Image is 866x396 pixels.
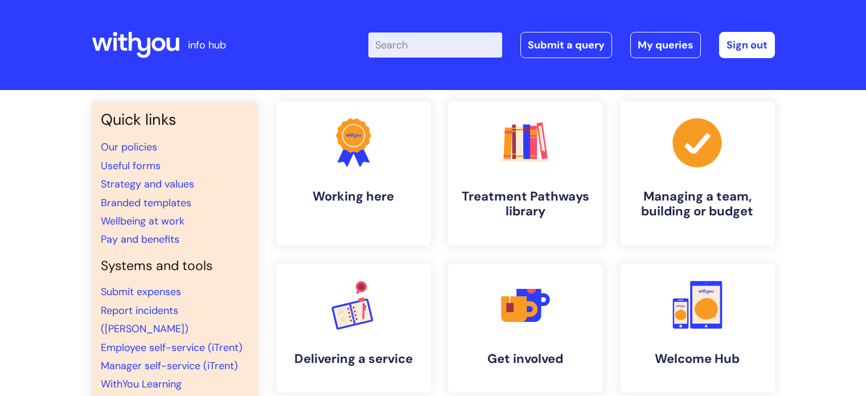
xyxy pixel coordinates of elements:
a: Wellbeing at work [101,214,184,228]
a: Employee self-service (iTrent) [101,341,243,354]
a: Our policies [101,140,157,154]
h4: Working here [285,189,422,204]
a: Get involved [448,264,603,393]
h4: Systems and tools [101,258,249,274]
h4: Treatment Pathways library [457,189,594,219]
a: Sign out [719,32,775,58]
h4: Get involved [457,352,594,366]
h4: Welcome Hub [629,352,766,366]
a: My queries [630,32,701,58]
a: Working here [276,101,431,246]
a: Welcome Hub [620,264,775,393]
a: Submit expenses [101,285,181,299]
h4: Managing a team, building or budget [629,189,766,219]
a: Pay and benefits [101,232,179,246]
a: Submit a query [520,32,612,58]
a: Strategy and values [101,177,194,191]
a: Branded templates [101,196,191,210]
input: Search [368,32,502,58]
h4: Delivering a service [285,352,422,366]
h3: Quick links [101,111,249,129]
a: Manager self-service (iTrent) [101,359,238,373]
a: Treatment Pathways library [448,101,603,246]
a: Useful forms [101,159,161,173]
a: Managing a team, building or budget [620,101,775,246]
a: Delivering a service [276,264,431,393]
a: Report incidents ([PERSON_NAME]) [101,304,188,336]
div: | - [368,32,775,58]
p: info hub [188,36,226,54]
a: WithYou Learning [101,377,182,391]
